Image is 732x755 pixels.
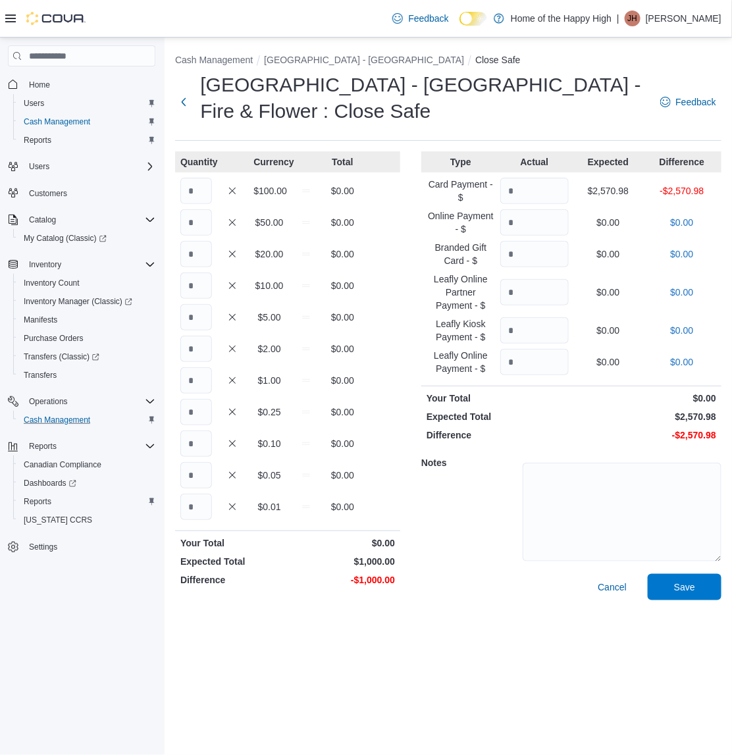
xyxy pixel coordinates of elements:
[24,333,84,344] span: Purchase Orders
[655,89,721,115] a: Feedback
[24,257,66,273] button: Inventory
[18,114,155,130] span: Cash Management
[180,336,212,362] input: Quantity
[500,155,569,169] p: Actual
[500,178,569,204] input: Quantity
[24,394,155,409] span: Operations
[180,430,212,457] input: Quantity
[327,500,359,513] p: $0.00
[13,131,161,149] button: Reports
[327,469,359,482] p: $0.00
[24,415,90,425] span: Cash Management
[427,155,495,169] p: Type
[625,11,640,26] div: Jennifer Hendricks
[24,296,132,307] span: Inventory Manager (Classic)
[13,411,161,429] button: Cash Management
[18,312,155,328] span: Manifests
[648,184,716,197] p: -$2,570.98
[29,542,57,552] span: Settings
[574,216,642,229] p: $0.00
[13,329,161,348] button: Purchase Orders
[13,366,161,384] button: Transfers
[617,11,619,26] p: |
[13,474,161,492] a: Dashboards
[24,185,155,201] span: Customers
[574,247,642,261] p: $0.00
[24,459,101,470] span: Canadian Compliance
[290,555,395,568] p: $1,000.00
[574,324,642,337] p: $0.00
[175,89,192,115] button: Next
[500,317,569,344] input: Quantity
[29,188,67,199] span: Customers
[180,573,285,586] p: Difference
[180,209,212,236] input: Quantity
[29,161,49,172] span: Users
[13,348,161,366] a: Transfers (Classic)
[253,437,285,450] p: $0.10
[648,247,716,261] p: $0.00
[18,412,155,428] span: Cash Management
[24,351,99,362] span: Transfers (Classic)
[3,437,161,456] button: Reports
[253,405,285,419] p: $0.25
[327,342,359,355] p: $0.00
[628,11,638,26] span: JH
[427,410,569,423] p: Expected Total
[427,273,495,312] p: Leafly Online Partner Payment - $
[18,367,62,383] a: Transfers
[475,55,520,65] button: Close Safe
[648,355,716,369] p: $0.00
[18,475,155,491] span: Dashboards
[253,311,285,324] p: $5.00
[500,241,569,267] input: Quantity
[253,247,285,261] p: $20.00
[574,155,642,169] p: Expected
[24,478,76,488] span: Dashboards
[427,317,495,344] p: Leafly Kiosk Payment - $
[24,438,155,454] span: Reports
[13,511,161,529] button: [US_STATE] CCRS
[18,95,49,111] a: Users
[18,275,85,291] a: Inventory Count
[13,229,161,247] a: My Catalog (Classic)
[574,429,716,442] p: -$2,570.98
[24,76,155,92] span: Home
[24,438,62,454] button: Reports
[327,311,359,324] p: $0.00
[18,494,57,509] a: Reports
[24,233,107,244] span: My Catalog (Classic)
[290,573,395,586] p: -$1,000.00
[18,330,155,346] span: Purchase Orders
[574,184,642,197] p: $2,570.98
[180,399,212,425] input: Quantity
[18,512,97,528] a: [US_STATE] CCRS
[264,55,464,65] button: [GEOGRAPHIC_DATA] - [GEOGRAPHIC_DATA]
[8,69,155,590] nav: Complex example
[500,349,569,375] input: Quantity
[18,114,95,130] a: Cash Management
[13,94,161,113] button: Users
[648,574,721,600] button: Save
[200,72,646,124] h1: [GEOGRAPHIC_DATA] - [GEOGRAPHIC_DATA] - Fire & Flower : Close Safe
[13,274,161,292] button: Inventory Count
[24,278,80,288] span: Inventory Count
[500,209,569,236] input: Quantity
[592,574,632,600] button: Cancel
[24,394,73,409] button: Operations
[408,12,448,25] span: Feedback
[24,212,155,228] span: Catalog
[13,456,161,474] button: Canadian Compliance
[427,349,495,375] p: Leafly Online Payment - $
[24,370,57,380] span: Transfers
[3,392,161,411] button: Operations
[18,312,63,328] a: Manifests
[18,512,155,528] span: Washington CCRS
[24,539,63,555] a: Settings
[427,429,569,442] p: Difference
[18,132,57,148] a: Reports
[29,396,68,407] span: Operations
[13,311,161,329] button: Manifests
[29,441,57,452] span: Reports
